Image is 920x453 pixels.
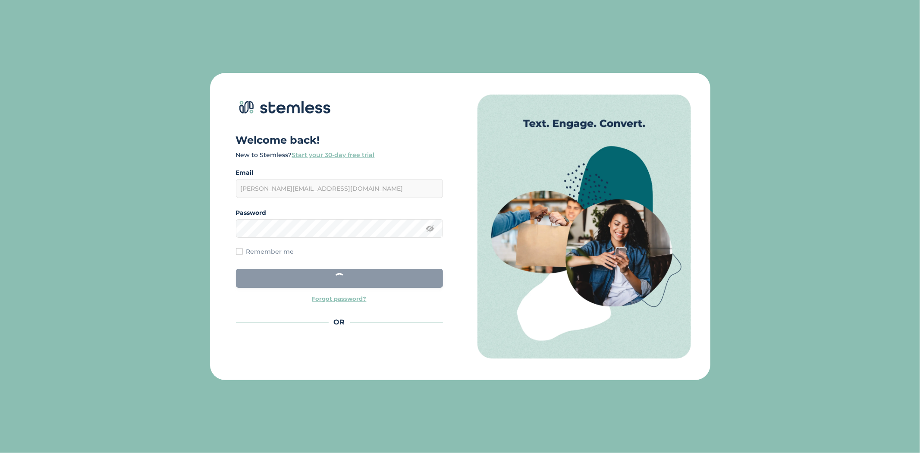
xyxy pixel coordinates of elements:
[236,151,375,159] label: New to Stemless?
[236,317,443,327] div: OR
[477,94,691,359] img: Auth image
[292,151,375,159] a: Start your 30-day free trial
[252,340,433,359] iframe: Sign in with Google Button
[236,133,443,147] h1: Welcome back!
[426,224,434,233] img: icon-eye-line-7bc03c5c.svg
[877,412,920,453] iframe: Chat Widget
[236,208,443,217] label: Password
[236,94,331,120] img: logo-dark-0685b13c.svg
[236,168,443,177] label: Email
[312,295,367,303] a: Forgot password?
